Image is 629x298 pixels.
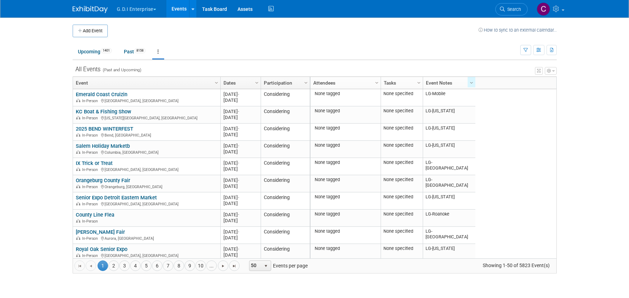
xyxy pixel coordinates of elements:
[76,201,217,207] div: [GEOGRAPHIC_DATA], [GEOGRAPHIC_DATA]
[214,80,219,86] span: Column Settings
[76,91,127,98] a: Emerald Coast Cruizin
[82,219,100,224] span: In-Person
[223,166,257,172] div: [DATE]
[423,175,475,192] td: LG-[GEOGRAPHIC_DATA]
[76,246,127,252] a: Royal Oak Senior Expo
[76,212,114,218] a: County Line Flea
[254,80,260,86] span: Column Settings
[261,210,310,227] td: Considering
[73,6,108,13] img: ExhibitDay
[313,177,378,183] div: None tagged
[76,252,217,258] div: [GEOGRAPHIC_DATA], [GEOGRAPHIC_DATA]
[415,77,423,87] a: Column Settings
[223,143,257,149] div: [DATE]
[76,229,125,235] a: [PERSON_NAME] Fair
[240,260,315,271] span: Events per page
[261,89,310,106] td: Considering
[383,125,420,131] div: None specified
[505,7,521,12] span: Search
[76,132,217,138] div: Bend, [GEOGRAPHIC_DATA]
[416,80,422,86] span: Column Settings
[98,260,108,271] span: 1
[223,91,257,97] div: [DATE]
[223,97,257,103] div: [DATE]
[423,141,475,158] td: LG-[US_STATE]
[264,77,305,89] a: Participation
[223,160,257,166] div: [DATE]
[77,263,82,269] span: Go to the first page
[383,211,420,217] div: None specified
[76,185,80,188] img: In-Person Event
[223,183,257,189] div: [DATE]
[383,177,420,183] div: None specified
[238,126,239,131] span: -
[88,263,94,269] span: Go to the previous page
[313,211,378,217] div: None tagged
[261,192,310,210] td: Considering
[383,91,420,97] div: None specified
[76,99,80,102] img: In-Person Event
[261,158,310,175] td: Considering
[76,77,216,89] a: Event
[134,48,146,53] span: 8158
[76,236,80,240] img: In-Person Event
[383,246,420,251] div: None specified
[82,99,100,103] span: In-Person
[302,77,310,87] a: Column Settings
[76,184,217,190] div: Orangeburg, [GEOGRAPHIC_DATA]
[82,150,100,155] span: In-Person
[537,2,550,16] img: Clayton Stackpole
[423,158,475,175] td: LG-[GEOGRAPHIC_DATA]
[238,246,239,252] span: -
[261,175,310,192] td: Considering
[218,260,228,271] a: Go to the next page
[74,260,85,271] a: Go to the first page
[76,177,130,184] a: Orangeburg County Fair
[82,167,100,172] span: In-Person
[101,48,112,53] span: 1401
[130,260,141,271] a: 4
[261,141,310,158] td: Considering
[261,227,310,244] td: Considering
[303,80,309,86] span: Column Settings
[223,77,256,89] a: Dates
[76,219,80,223] img: In-Person Event
[76,166,217,172] div: [GEOGRAPHIC_DATA], [GEOGRAPHIC_DATA]
[423,227,475,244] td: LG-[GEOGRAPHIC_DATA]
[313,194,378,200] div: None tagged
[76,160,113,166] a: IX Trick or Treat
[238,212,239,217] span: -
[238,195,239,200] span: -
[76,167,80,171] img: In-Person Event
[223,177,257,183] div: [DATE]
[76,150,80,154] img: In-Person Event
[152,260,162,271] a: 6
[76,126,133,132] a: 2025 BEND WINTERFEST
[76,115,217,121] div: [US_STATE][GEOGRAPHIC_DATA], [GEOGRAPHIC_DATA]
[238,109,239,114] span: -
[82,185,100,189] span: In-Person
[223,126,257,132] div: [DATE]
[423,192,475,210] td: LG-[US_STATE]
[263,263,269,269] span: select
[261,124,310,141] td: Considering
[101,67,141,72] span: (Past and Upcoming)
[220,263,226,269] span: Go to the next page
[76,116,80,119] img: In-Person Event
[383,160,420,165] div: None specified
[238,178,239,183] span: -
[232,263,237,269] span: Go to the last page
[374,80,380,86] span: Column Settings
[108,260,119,271] a: 2
[229,260,240,271] a: Go to the last page
[223,149,257,155] div: [DATE]
[249,261,261,271] span: 50
[261,106,310,124] td: Considering
[383,229,420,234] div: None specified
[261,244,310,261] td: Considering
[384,77,418,89] a: Tasks
[76,194,157,201] a: Senior Expo Detroit Eastern Market
[313,143,378,148] div: None tagged
[383,143,420,148] div: None specified
[76,98,217,104] div: [GEOGRAPHIC_DATA], [GEOGRAPHIC_DATA]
